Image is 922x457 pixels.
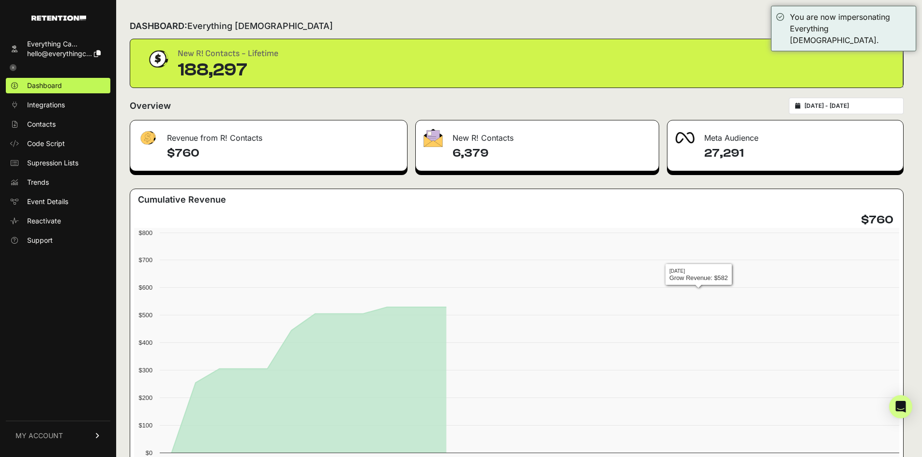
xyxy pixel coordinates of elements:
div: Meta Audience [667,120,903,149]
h2: Overview [130,99,171,113]
span: Integrations [27,100,65,110]
h4: 6,379 [453,146,650,161]
span: Event Details [27,197,68,206]
img: fa-dollar-13500eef13a19c4ab2b9ed9ad552e47b0d9fc28b02b83b90ba0e00f96d6372e9.png [138,129,157,147]
img: Retention.com [31,15,86,21]
img: dollar-coin-05c43ed7efb7bc0c12610022525b4bbbb207c7efeef5aecc26f025e68dcafac9.png [146,47,170,71]
text: $0 [146,449,152,457]
span: Support [27,236,53,245]
span: Supression Lists [27,158,78,168]
span: Dashboard [27,81,62,90]
a: Event Details [6,194,110,209]
div: New R! Contacts [416,120,658,149]
span: Contacts [27,119,56,129]
text: $800 [139,229,152,236]
span: hello@everythingc... [27,49,92,58]
h4: $760 [861,212,893,228]
div: 188,297 [178,60,278,80]
div: Open Intercom Messenger [889,395,912,418]
div: Everything Ca... [27,39,101,49]
a: Reactivate [6,213,110,229]
a: Everything Ca... hello@everythingc... [6,36,110,61]
text: $200 [139,394,152,401]
text: $400 [139,339,152,346]
a: Support [6,233,110,248]
span: Code Script [27,139,65,148]
text: $100 [139,422,152,429]
a: Contacts [6,117,110,132]
div: You are now impersonating Everything [DEMOGRAPHIC_DATA]. [790,11,911,46]
a: Integrations [6,97,110,113]
a: Trends [6,175,110,190]
a: Dashboard [6,78,110,93]
h4: $760 [167,146,399,161]
a: Supression Lists [6,155,110,171]
h2: DASHBOARD: [130,19,333,33]
span: MY ACCOUNT [15,431,63,441]
div: New R! Contacts - Lifetime [178,47,278,60]
span: Reactivate [27,216,61,226]
h4: 27,291 [704,146,895,161]
text: $700 [139,256,152,264]
a: MY ACCOUNT [6,421,110,450]
img: fa-meta-2f981b61bb99beabf952f7030308934f19ce035c18b003e963880cc3fabeebb7.png [675,132,695,144]
h3: Cumulative Revenue [138,193,226,206]
img: fa-envelope-19ae18322b30453b285274b1b8af3d052b27d846a4fbe8435d1a52b978f639a2.png [423,129,443,147]
div: Revenue from R! Contacts [130,120,407,149]
text: $500 [139,311,152,319]
span: Trends [27,177,49,187]
span: Everything [DEMOGRAPHIC_DATA] [187,21,333,31]
a: Code Script [6,136,110,151]
text: $600 [139,284,152,291]
text: $300 [139,367,152,374]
